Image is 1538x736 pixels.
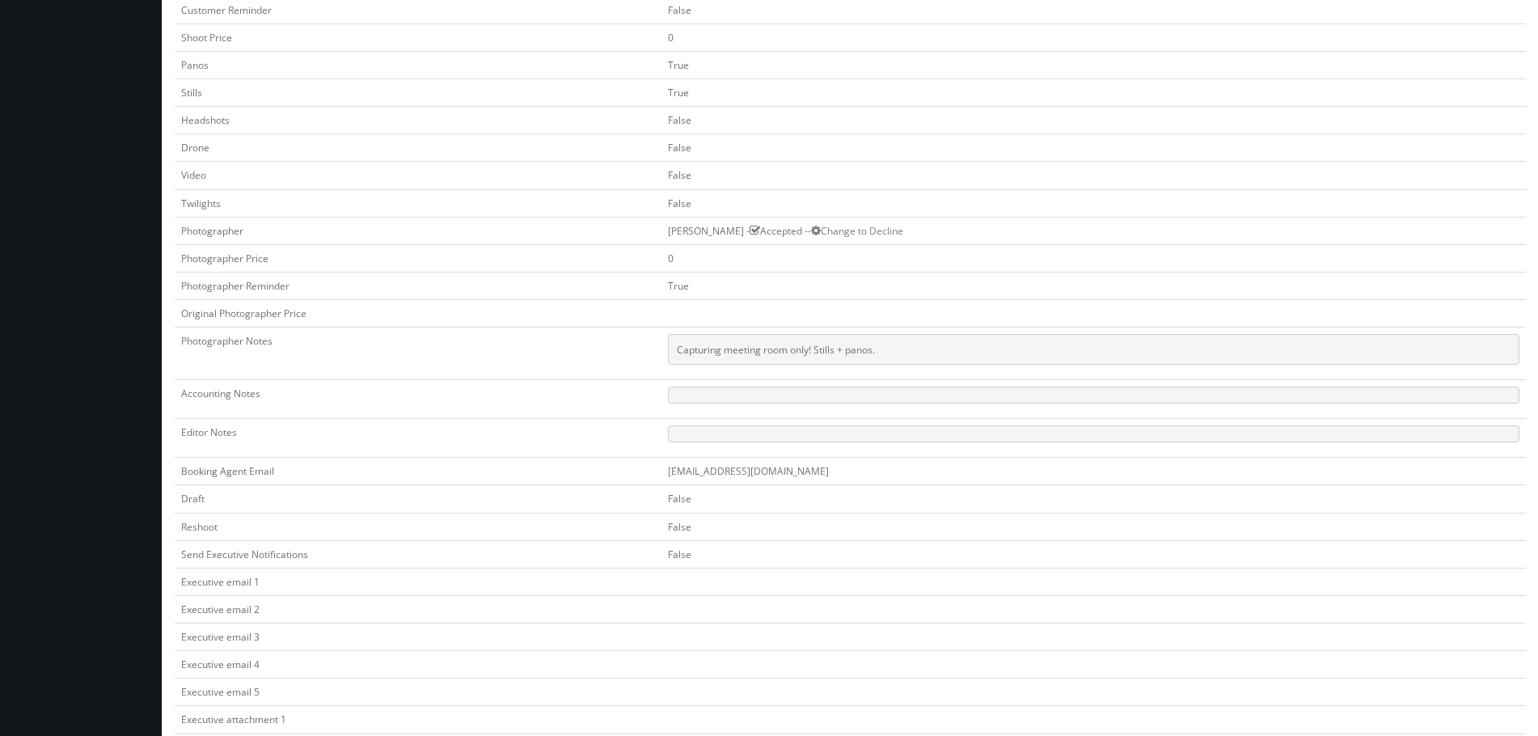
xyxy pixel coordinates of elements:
[175,107,661,134] td: Headshots
[175,380,661,419] td: Accounting Notes
[661,162,1526,189] td: False
[175,162,661,189] td: Video
[175,23,661,51] td: Shoot Price
[175,244,661,272] td: Photographer Price
[811,224,903,238] a: Change to Decline
[175,419,661,458] td: Editor Notes
[175,134,661,162] td: Drone
[661,272,1526,299] td: True
[661,23,1526,51] td: 0
[661,458,1526,485] td: [EMAIL_ADDRESS][DOMAIN_NAME]
[668,334,1519,365] pre: Capturing meeting room only! Stills + panos.
[175,51,661,78] td: Panos
[175,706,661,734] td: Executive attachment 1
[661,485,1526,513] td: False
[175,568,661,595] td: Executive email 1
[175,189,661,217] td: Twilights
[175,458,661,485] td: Booking Agent Email
[175,540,661,568] td: Send Executive Notifications
[175,651,661,679] td: Executive email 4
[175,272,661,299] td: Photographer Reminder
[661,217,1526,244] td: [PERSON_NAME] - Accepted --
[661,513,1526,540] td: False
[175,624,661,651] td: Executive email 3
[175,679,661,706] td: Executive email 5
[661,540,1526,568] td: False
[661,107,1526,134] td: False
[175,485,661,513] td: Draft
[661,78,1526,106] td: True
[175,513,661,540] td: Reshoot
[661,51,1526,78] td: True
[661,244,1526,272] td: 0
[661,134,1526,162] td: False
[175,78,661,106] td: Stills
[175,300,661,328] td: Original Photographer Price
[175,217,661,244] td: Photographer
[175,595,661,623] td: Executive email 2
[661,189,1526,217] td: False
[175,328,661,380] td: Photographer Notes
